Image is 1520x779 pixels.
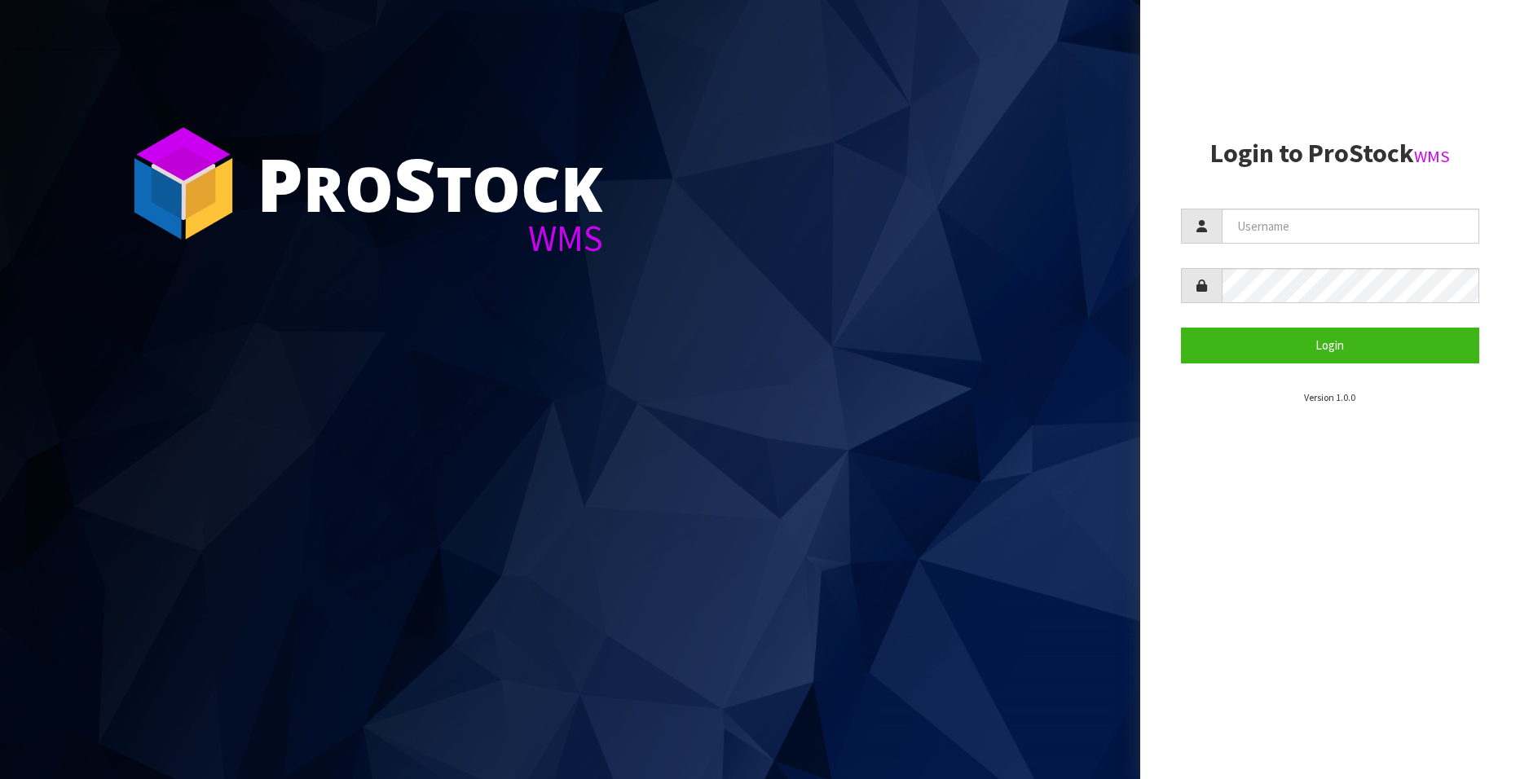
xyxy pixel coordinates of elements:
[122,122,245,244] img: ProStock Cube
[257,220,603,257] div: WMS
[1414,146,1450,167] small: WMS
[1181,139,1479,168] h2: Login to ProStock
[1222,209,1479,244] input: Username
[257,134,303,233] span: P
[1304,391,1355,403] small: Version 1.0.0
[1181,328,1479,363] button: Login
[257,147,603,220] div: ro tock
[394,134,436,233] span: S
